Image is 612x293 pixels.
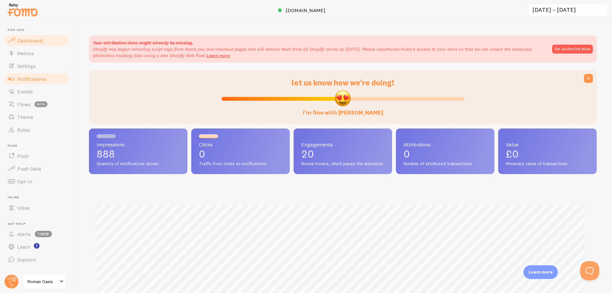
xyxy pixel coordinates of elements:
span: Metrics [17,50,34,56]
span: Opt-In [17,178,32,185]
a: Theme [4,111,69,123]
span: Push [17,153,29,159]
span: Traffic from clicks on notifications [199,161,282,167]
button: Re-authorize Now [552,45,593,54]
a: Notifications [4,72,69,85]
p: Shopify has begun removing script tags from thank you and checkout pages and will remove them fro... [93,46,546,59]
a: Opt-In [4,175,69,188]
a: Roman Oasis [23,274,66,289]
img: emoji.png [334,90,351,107]
a: Push [4,150,69,162]
a: Alerts 1 new [4,228,69,240]
span: Clicks [199,142,282,147]
span: Impressions [97,142,180,147]
span: £0 [506,148,519,160]
span: Push [8,144,69,148]
span: Monetary value of transactions [506,161,589,167]
a: Inline [4,201,69,214]
span: Get Help [8,222,69,226]
img: fomo-relay-logo-orange.svg [7,2,39,18]
span: Flows [17,101,31,107]
a: Flows beta [4,98,69,111]
span: Theme [17,114,33,120]
strong: Your attribution data might already be missing. [93,40,193,46]
p: 20 [301,149,384,159]
p: 0 [404,149,487,159]
a: Metrics [4,47,69,60]
span: Dashboard [17,37,43,44]
span: Roman Oasis [27,278,58,285]
span: Learn [17,244,30,250]
span: Pop-ups [8,28,69,32]
span: Attributions [404,142,487,147]
span: let us know how we're doing! [292,78,394,87]
span: Settings [17,63,36,69]
a: Events [4,85,69,98]
span: Value [506,142,589,147]
span: Push Data [17,165,41,172]
span: Support [17,256,36,263]
span: beta [34,101,47,107]
a: Rules [4,123,69,136]
div: Learn more [523,265,558,279]
span: Inline [8,195,69,200]
p: 0 [199,149,282,159]
a: Support [4,253,69,266]
span: Alerts [17,231,31,237]
span: Rules [17,127,30,133]
span: Engagements [301,142,384,147]
span: 1 new [35,231,52,237]
a: Dashboard [4,34,69,47]
svg: <p>Watch New Feature Tutorials!</p> [34,243,40,249]
span: Quantity of notifications shown [97,161,180,167]
a: Learn [4,240,69,253]
label: i'm fine with [PERSON_NAME] [303,103,383,116]
a: Settings [4,60,69,72]
span: Notifications [17,76,46,82]
span: Events [17,88,33,95]
iframe: Help Scout Beacon - Open [580,261,599,280]
span: Number of attributed transactions [404,161,487,167]
p: 888 [97,149,180,159]
a: Push Data [4,162,69,175]
span: Inline [17,205,30,211]
span: Mouse hovers, which pause the animation [301,161,384,167]
p: Learn more [528,269,553,275]
a: Learn more [207,53,230,58]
